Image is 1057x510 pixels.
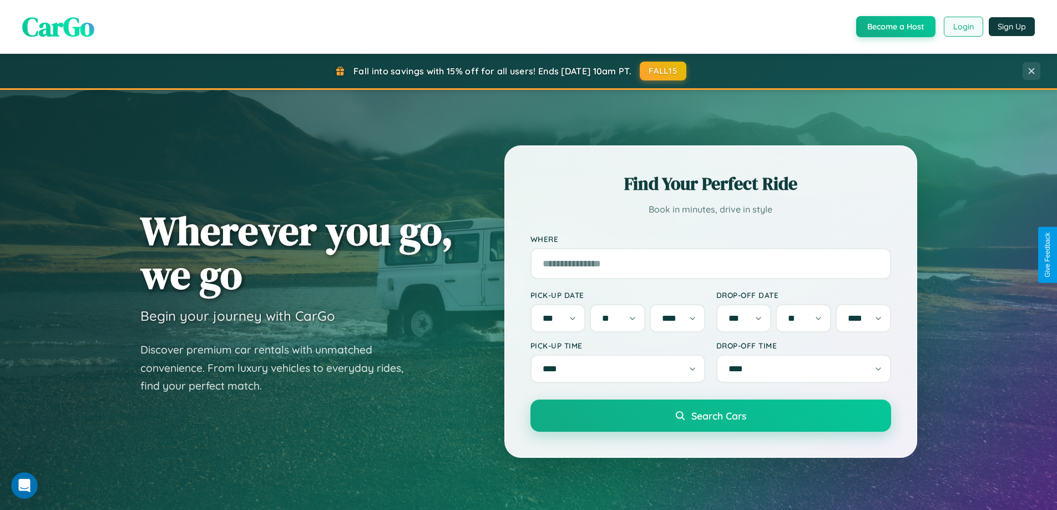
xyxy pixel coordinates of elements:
label: Where [530,234,891,244]
button: Search Cars [530,400,891,432]
h1: Wherever you go, we go [140,209,453,296]
button: Become a Host [856,16,935,37]
iframe: Intercom live chat [11,472,38,499]
button: Login [944,17,983,37]
span: Search Cars [691,410,746,422]
label: Drop-off Date [716,290,891,300]
label: Pick-up Date [530,290,705,300]
label: Drop-off Time [716,341,891,350]
button: FALL15 [640,62,686,80]
span: Fall into savings with 15% off for all users! Ends [DATE] 10am PT. [353,65,631,77]
p: Discover premium car rentals with unmatched convenience. From luxury vehicles to everyday rides, ... [140,341,418,395]
h3: Begin your journey with CarGo [140,307,335,324]
p: Book in minutes, drive in style [530,201,891,218]
label: Pick-up Time [530,341,705,350]
h2: Find Your Perfect Ride [530,171,891,196]
button: Sign Up [989,17,1035,36]
div: Give Feedback [1044,233,1051,277]
span: CarGo [22,8,94,45]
